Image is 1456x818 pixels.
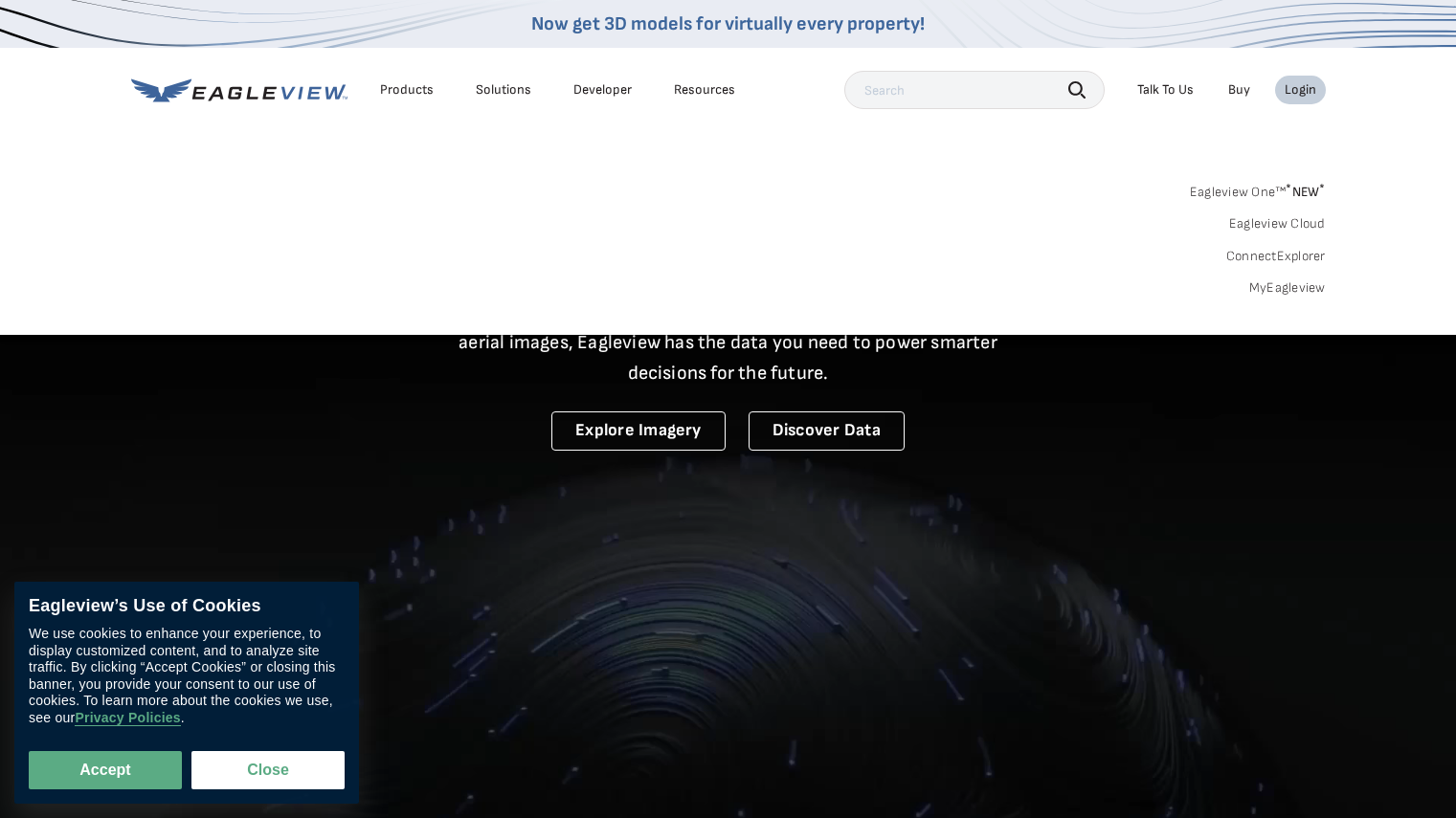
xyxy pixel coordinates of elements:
a: Eagleview Cloud [1229,215,1326,232]
div: Talk To Us [1137,81,1194,99]
div: Solutions [476,81,531,99]
a: Eagleview One™*NEW* [1190,178,1326,200]
p: A new era starts here. Built on more than 3.5 billion high-resolution aerial images, Eagleview ha... [436,297,1021,388]
a: Explore Imagery [551,411,726,451]
button: Accept [29,751,182,789]
div: Products [380,81,434,99]
div: Resources [674,81,735,99]
button: Close [191,751,345,789]
a: Privacy Policies [75,711,180,727]
div: Eagleview’s Use of Cookies [29,596,345,617]
div: We use cookies to enhance your experience, to display customized content, and to analyze site tra... [29,627,345,727]
a: ConnectExplorer [1226,248,1326,265]
input: Search [844,71,1105,109]
a: Buy [1228,81,1250,99]
a: Discover Data [749,411,905,451]
a: Now get 3D models for virtually every property! [531,12,925,35]
div: Login [1285,81,1316,99]
a: Developer [573,81,632,99]
span: NEW [1286,184,1325,200]
a: MyEagleview [1249,279,1326,297]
